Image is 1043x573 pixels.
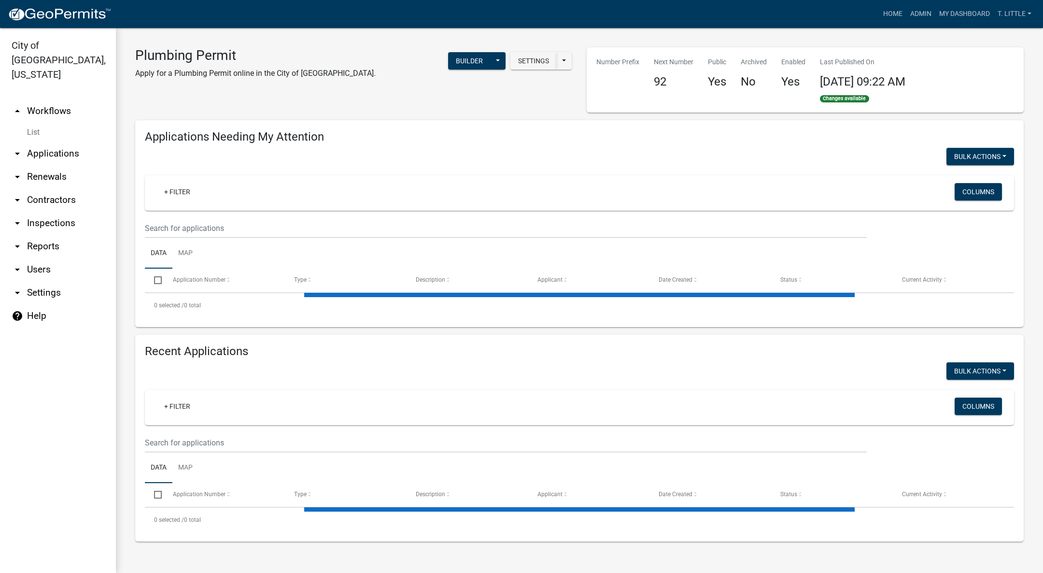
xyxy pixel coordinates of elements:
datatable-header-cell: Applicant [528,269,649,292]
span: Application Number [173,276,226,283]
h3: Plumbing Permit [135,47,376,64]
datatable-header-cell: Current Activity [892,483,1014,506]
span: 0 selected / [154,516,184,523]
datatable-header-cell: Date Created [649,269,771,292]
h4: Yes [781,75,805,89]
p: Public [708,57,726,67]
a: + Filter [156,398,198,415]
i: help [12,310,23,322]
a: Admin [906,5,935,23]
h4: Yes [708,75,726,89]
div: 0 total [145,508,1014,532]
datatable-header-cell: Application Number [163,483,285,506]
datatable-header-cell: Select [145,269,163,292]
div: 0 total [145,293,1014,317]
span: Current Activity [902,491,942,498]
span: Status [780,491,797,498]
a: Home [879,5,906,23]
button: Bulk Actions [946,148,1014,165]
button: Columns [955,398,1002,415]
span: 0 selected / [154,302,184,309]
span: Status [780,276,797,283]
i: arrow_drop_down [12,217,23,229]
datatable-header-cell: Application Number [163,269,285,292]
span: Applicant [537,491,563,498]
datatable-header-cell: Current Activity [892,269,1014,292]
datatable-header-cell: Status [771,483,893,506]
span: Date Created [659,276,692,283]
span: Application Number [173,491,226,498]
p: Next Number [654,57,693,67]
span: Current Activity [902,276,942,283]
i: arrow_drop_down [12,241,23,252]
a: Data [145,453,172,484]
span: [DATE] 09:22 AM [820,75,905,88]
input: Search for applications [145,433,867,453]
span: Type [294,491,307,498]
i: arrow_drop_down [12,148,23,159]
h4: Recent Applications [145,344,1014,358]
datatable-header-cell: Description [407,269,528,292]
button: Columns [955,183,1002,201]
datatable-header-cell: Description [407,483,528,506]
span: Description [416,276,445,283]
h4: Applications Needing My Attention [145,130,1014,144]
a: T. Little [994,5,1035,23]
button: Bulk Actions [946,362,1014,380]
a: Map [172,238,198,269]
span: Changes available [820,95,869,103]
a: Map [172,453,198,484]
p: Number Prefix [596,57,639,67]
a: Data [145,238,172,269]
datatable-header-cell: Date Created [649,483,771,506]
i: arrow_drop_down [12,264,23,275]
p: Last Published On [820,57,905,67]
span: Applicant [537,276,563,283]
span: Description [416,491,445,498]
input: Search for applications [145,218,867,238]
i: arrow_drop_down [12,171,23,183]
datatable-header-cell: Applicant [528,483,649,506]
p: Apply for a Plumbing Permit online in the City of [GEOGRAPHIC_DATA]. [135,68,376,79]
span: Type [294,276,307,283]
datatable-header-cell: Select [145,483,163,506]
button: Builder [448,52,491,70]
i: arrow_drop_down [12,287,23,299]
datatable-header-cell: Type [285,269,407,292]
a: My Dashboard [935,5,994,23]
datatable-header-cell: Status [771,269,893,292]
button: Settings [510,52,557,70]
p: Archived [741,57,767,67]
p: Enabled [781,57,805,67]
a: + Filter [156,183,198,201]
i: arrow_drop_up [12,105,23,117]
h4: No [741,75,767,89]
datatable-header-cell: Type [285,483,407,506]
h4: 92 [654,75,693,89]
span: Date Created [659,491,692,498]
i: arrow_drop_down [12,194,23,206]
